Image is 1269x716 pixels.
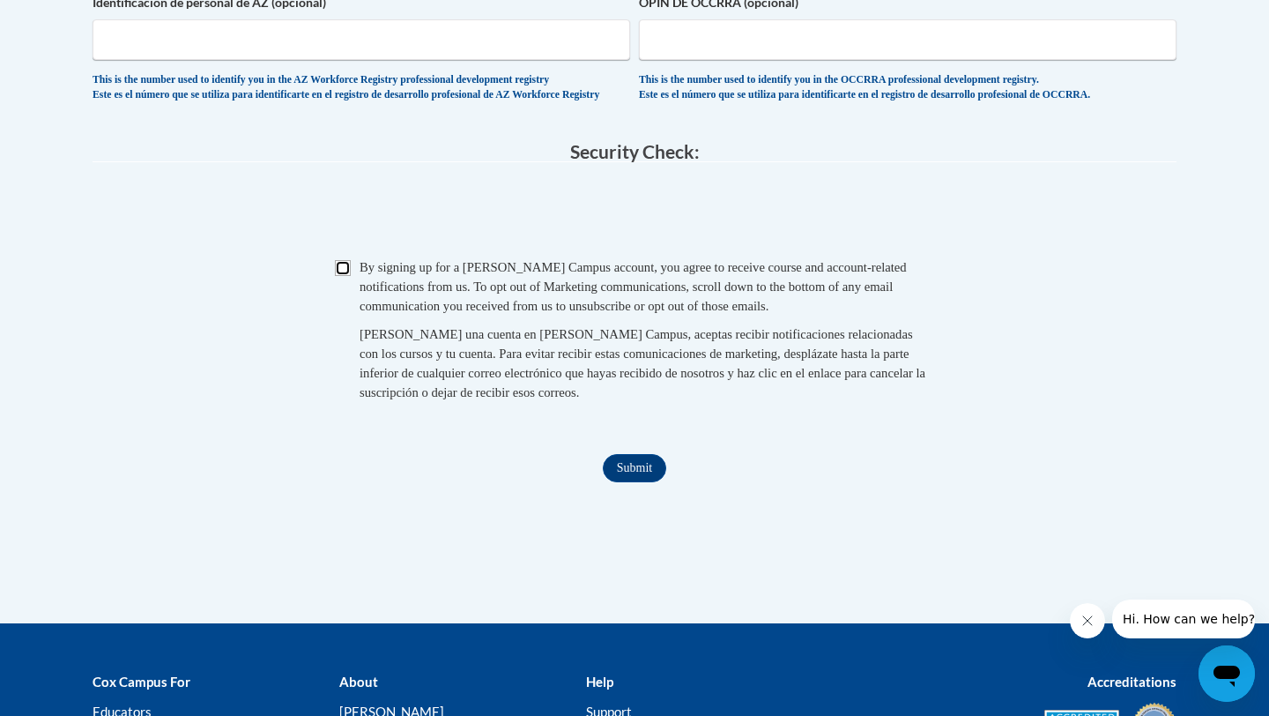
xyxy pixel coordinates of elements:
[586,674,613,690] b: Help
[1112,600,1255,638] iframe: Message from company
[1070,603,1105,638] iframe: Close message
[339,674,378,690] b: About
[360,327,925,399] span: [PERSON_NAME] una cuenta en [PERSON_NAME] Campus, aceptas recibir notificaciones relacionadas con...
[501,180,768,249] iframe: reCAPTCHA
[570,140,700,162] span: Security Check:
[603,454,666,482] input: Submit
[360,260,907,313] span: By signing up for a [PERSON_NAME] Campus account, you agree to receive course and account-related...
[93,674,190,690] b: Cox Campus For
[1087,674,1176,690] b: Accreditations
[1198,645,1255,702] iframe: Button to launch messaging window
[639,73,1176,102] div: This is the number used to identify you in the OCCRRA professional development registry. Este es ...
[93,73,630,102] div: This is the number used to identify you in the AZ Workforce Registry professional development reg...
